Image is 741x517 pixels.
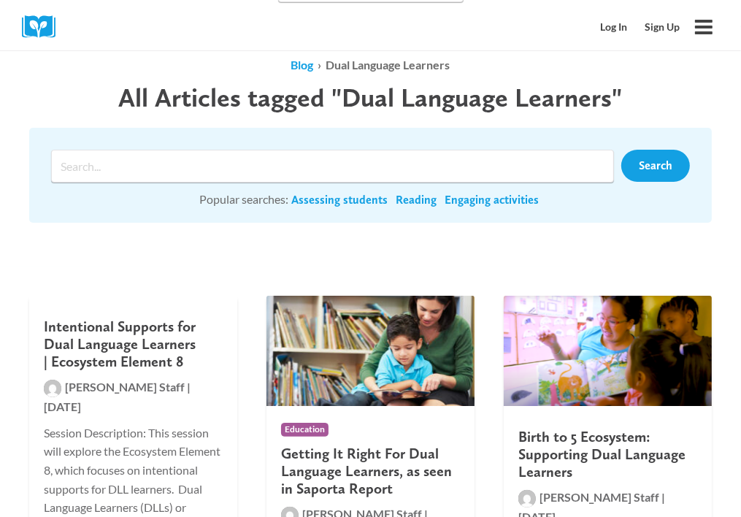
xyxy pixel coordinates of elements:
span: | [187,380,191,394]
h2: Intentional Supports for Dual Language Learners | Ecosystem Element 8 [44,318,223,370]
span: All Articles tagged "Dual Language Learners" [119,82,623,113]
input: Search input [51,150,614,183]
a: Sign Up [636,13,688,41]
a: Blog [291,58,314,72]
a: Assessing students [291,192,388,208]
span: Dual Language Learners [326,58,450,72]
h2: Getting It Right For Dual Language Learners, as seen in Saporta Report [281,445,460,497]
h2: Birth to 5 Ecosystem: Supporting Dual Language Learners [518,428,697,480]
span: Search [639,158,672,172]
form: Search form [51,150,621,183]
a: Reading [396,192,437,208]
a: Engaging activities [445,192,539,208]
span: | [661,490,665,504]
span: [PERSON_NAME] Staff [540,490,659,504]
a: Search [621,150,690,182]
span: [DATE] [44,399,81,413]
img: Cox Campus [22,15,66,38]
button: Open menu [688,12,719,42]
span: Education [281,423,329,437]
span: [PERSON_NAME] Staff [65,380,185,394]
a: Log In [591,13,636,41]
nav: Secondary Mobile Navigation [591,13,688,41]
ol: › [29,55,712,74]
span: Popular searches: [199,192,288,206]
